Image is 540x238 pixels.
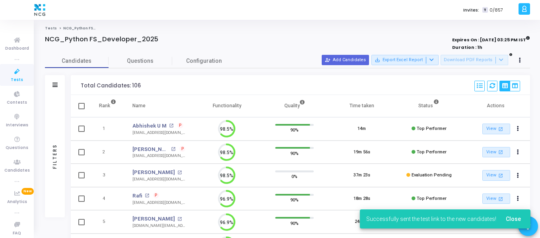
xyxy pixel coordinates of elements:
[513,124,524,135] button: Actions
[354,172,370,179] div: 37m 23s
[132,215,175,223] a: [PERSON_NAME]
[132,176,185,182] div: [EMAIL_ADDRESS][DOMAIN_NAME]
[11,77,23,83] span: Tests
[513,147,524,158] button: Actions
[132,101,146,110] div: Name
[4,167,30,174] span: Candidates
[132,145,169,153] a: [PERSON_NAME]
[291,172,297,180] span: 0%
[171,147,175,151] mat-icon: open_in_new
[290,219,299,227] span: 90%
[290,149,299,157] span: 90%
[412,172,452,178] span: Evaluation Pending
[366,215,496,223] span: Successfully sent the test link to the new candidates!
[6,122,28,129] span: Interviews
[325,57,330,63] mat-icon: person_add_alt
[395,95,462,117] th: Status
[91,141,124,164] td: 2
[452,35,530,43] strong: Expires On : [DATE] 03:25 PM IST
[417,126,447,131] span: Top Performer
[132,130,185,136] div: [EMAIL_ADDRESS][DOMAIN_NAME]
[322,55,369,65] button: Add Candidates
[489,7,503,14] span: 0/857
[51,112,58,200] div: Filters
[482,193,510,204] a: View
[193,95,260,117] th: Functionality
[417,149,447,155] span: Top Performer
[371,55,439,65] button: Export Excel Report
[132,223,185,229] div: [DOMAIN_NAME][EMAIL_ADDRESS][DOMAIN_NAME]
[497,195,504,202] mat-icon: open_in_new
[357,126,366,132] div: 14m
[497,126,504,132] mat-icon: open_in_new
[463,7,479,14] label: Invites:
[354,195,370,202] div: 18m 28s
[482,124,510,134] a: View
[482,147,510,158] a: View
[132,200,185,206] div: [EMAIL_ADDRESS][DOMAIN_NAME]
[91,117,124,141] td: 1
[145,193,149,198] mat-icon: open_in_new
[506,216,521,222] span: Close
[45,57,109,65] span: Candidates
[7,199,27,205] span: Analytics
[417,196,447,201] span: Top Performer
[177,170,182,175] mat-icon: open_in_new
[132,153,185,159] div: [EMAIL_ADDRESS][DOMAIN_NAME]
[375,57,380,63] mat-icon: save_alt
[132,122,167,130] a: Abhishek U M
[350,101,374,110] div: Time taken
[177,217,182,221] mat-icon: open_in_new
[91,164,124,187] td: 3
[132,168,175,176] a: [PERSON_NAME]
[181,146,184,152] span: P
[21,188,34,195] span: New
[109,57,172,65] span: Questions
[513,170,524,181] button: Actions
[91,187,124,211] td: 4
[261,95,328,117] th: Quality
[7,99,27,106] span: Contests
[482,170,510,181] a: View
[499,212,527,226] button: Close
[179,122,182,129] span: P
[482,7,488,13] span: T
[155,192,157,199] span: P
[186,57,222,65] span: Configuration
[354,149,370,156] div: 19m 56s
[63,26,130,31] span: NCG_Python FS_Developer_2025
[5,45,29,52] span: Dashboard
[45,26,57,31] a: Tests
[513,193,524,204] button: Actions
[497,149,504,155] mat-icon: open_in_new
[497,172,504,179] mat-icon: open_in_new
[91,210,124,234] td: 5
[13,230,21,237] span: FAQ
[45,26,530,31] nav: breadcrumb
[6,145,28,151] span: Questions
[91,95,124,117] th: Rank
[290,126,299,134] span: 90%
[463,95,530,117] th: Actions
[132,192,142,200] a: Rafi
[169,124,173,128] mat-icon: open_in_new
[452,44,482,50] strong: Duration : 1h
[441,55,508,65] button: Download PDF Reports
[290,196,299,204] span: 90%
[32,2,47,18] img: logo
[499,81,520,91] div: View Options
[81,83,141,89] div: Total Candidates: 106
[45,35,158,43] h4: NCG_Python FS_Developer_2025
